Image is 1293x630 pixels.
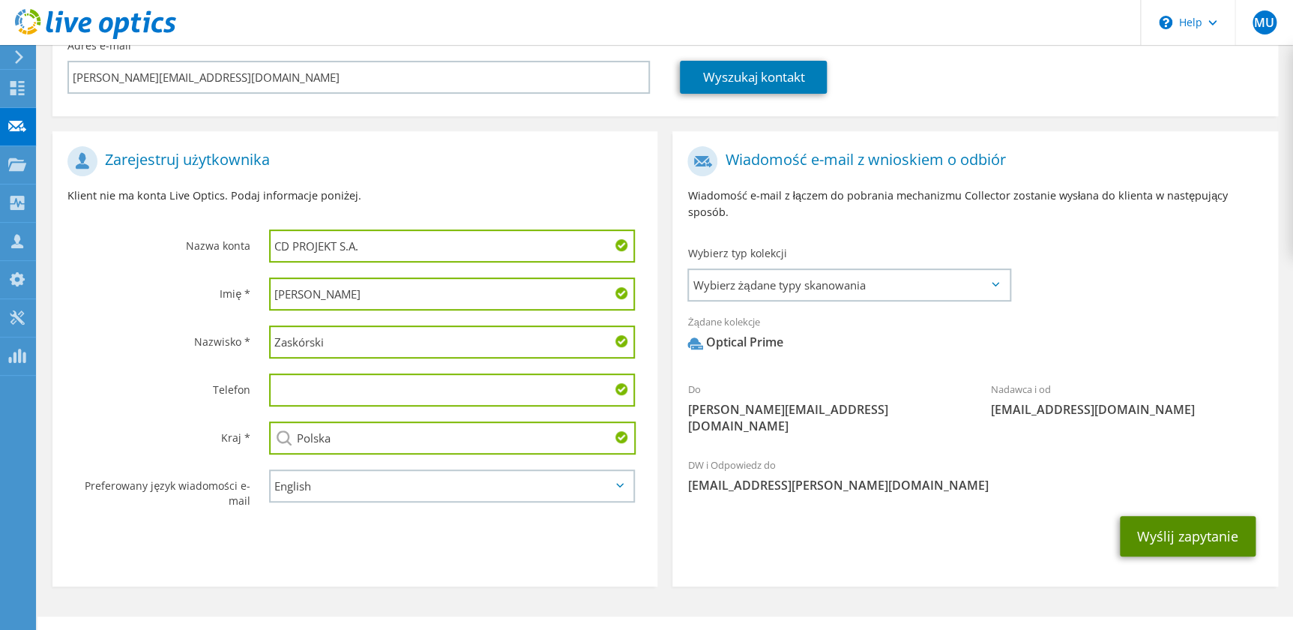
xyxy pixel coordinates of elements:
[67,146,635,176] h1: Zarejestruj użytkownika
[687,187,1262,220] p: Wiadomość e-mail z łączem do pobrania mechanizmu Collector zostanie wysłana do klienta w następuj...
[672,373,975,442] div: Do
[67,229,250,253] label: Nazwa konta
[67,469,250,508] label: Preferowany język wiadomości e-mail
[67,325,250,349] label: Nazwisko *
[687,146,1255,176] h1: Wiadomość e-mail z wnioskiem o odbiór
[687,401,960,434] span: [PERSON_NAME][EMAIL_ADDRESS][DOMAIN_NAME]
[672,449,1277,501] div: DW i Odpowiedz do
[687,477,1262,493] span: [EMAIL_ADDRESS][PERSON_NAME][DOMAIN_NAME]
[1120,516,1256,556] button: Wyślij zapytanie
[689,270,1009,300] span: Wybierz żądane typy skanowania
[672,306,1277,366] div: Żądane kolekcje
[687,334,783,351] div: Optical Prime
[687,246,786,261] label: Wybierz typ kolekcji
[67,373,250,397] label: Telefon
[1159,16,1172,29] svg: \n
[67,277,250,301] label: Imię *
[680,61,827,94] a: Wyszukaj kontakt
[67,421,250,445] label: Kraj *
[1253,10,1277,34] span: MU
[67,187,642,204] p: Klient nie ma konta Live Optics. Podaj informacje poniżej.
[975,373,1278,425] div: Nadawca i od
[990,401,1263,418] span: [EMAIL_ADDRESS][DOMAIN_NAME]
